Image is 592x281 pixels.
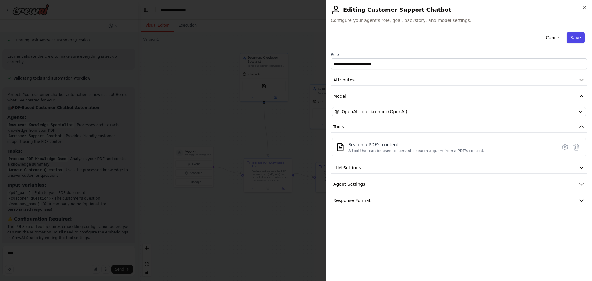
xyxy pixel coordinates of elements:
h2: Editing Customer Support Chatbot [331,5,587,15]
button: Response Format [331,195,587,206]
button: LLM Settings [331,162,587,174]
button: Model [331,91,587,102]
span: Model [333,93,346,99]
button: Delete tool [571,142,582,153]
span: Agent Settings [333,181,365,187]
button: Configure tool [560,142,571,153]
label: Role [331,52,587,57]
span: Attributes [333,77,355,83]
button: Tools [331,121,587,133]
img: PDFSearchTool [336,143,345,151]
button: Cancel [542,32,564,43]
span: Configure your agent's role, goal, backstory, and model settings. [331,17,587,23]
span: LLM Settings [333,165,361,171]
span: Tools [333,124,344,130]
button: Attributes [331,74,587,86]
button: Save [567,32,585,43]
div: Search a PDF's content [348,142,484,148]
div: A tool that can be used to semantic search a query from a PDF's content. [348,148,484,153]
button: Agent Settings [331,179,587,190]
span: Response Format [333,197,371,204]
button: OpenAI - gpt-4o-mini (OpenAI) [332,107,586,116]
span: OpenAI - gpt-4o-mini (OpenAI) [342,109,407,115]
